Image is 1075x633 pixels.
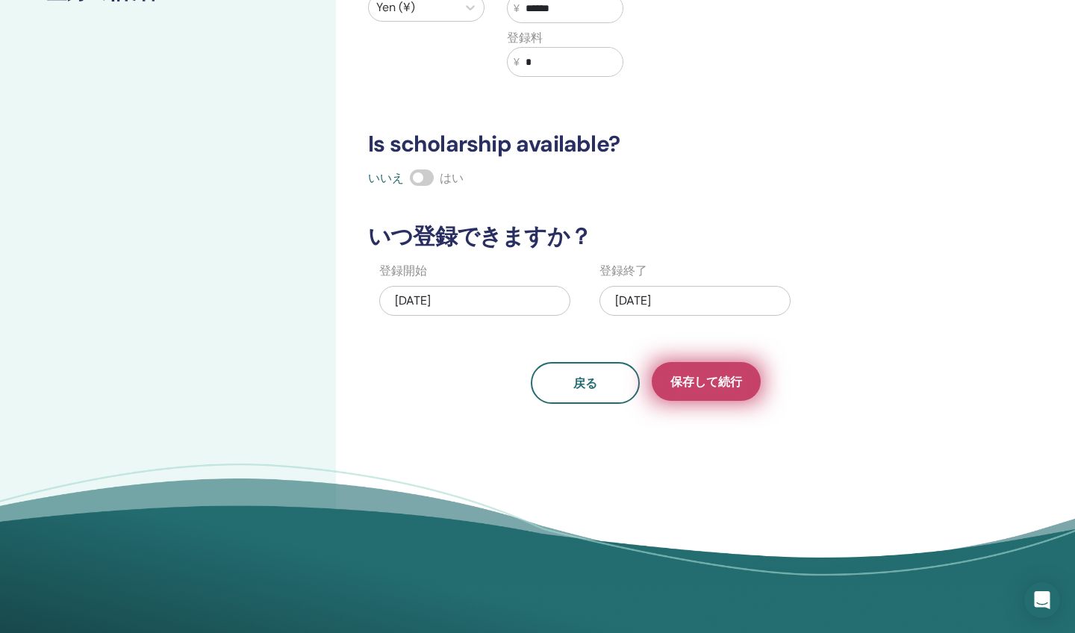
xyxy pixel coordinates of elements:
[531,362,640,404] button: 戻る
[670,374,742,390] span: 保存して続行
[1024,582,1060,618] div: Open Intercom Messenger
[368,170,404,186] span: いいえ
[514,1,520,16] span: ¥
[514,54,520,70] span: ¥
[359,223,932,250] h3: いつ登録できますか？
[507,29,543,47] label: 登録料
[379,262,427,280] label: 登録開始
[652,362,761,401] button: 保存して続行
[573,375,597,391] span: 戻る
[359,131,932,158] h3: Is scholarship available?
[379,286,570,316] div: [DATE]
[599,262,647,280] label: 登録終了
[440,170,464,186] span: はい
[599,286,791,316] div: [DATE]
